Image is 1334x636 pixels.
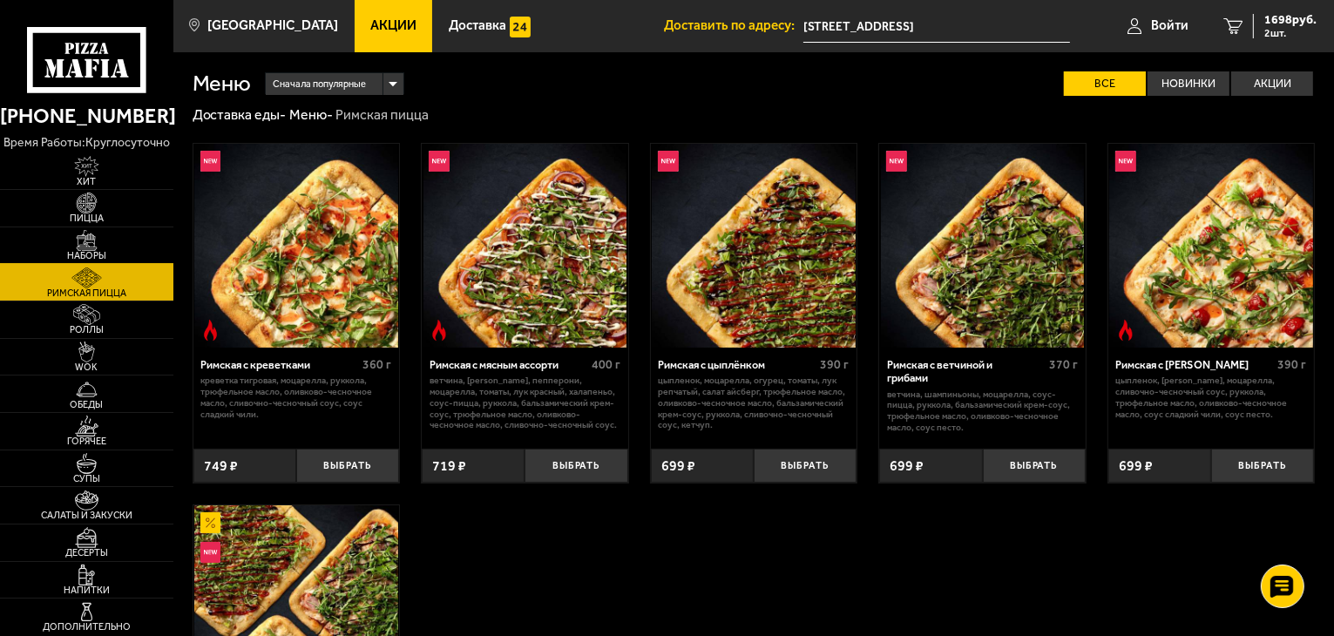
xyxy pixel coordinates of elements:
span: 719 ₽ [432,459,466,473]
span: [GEOGRAPHIC_DATA] [207,19,338,32]
img: Римская с мясным ассорти [423,144,627,348]
img: Новинка [200,151,221,172]
h1: Меню [193,72,252,95]
img: Римская с креветками [194,144,398,348]
img: Острое блюдо [200,320,221,341]
div: Римская с креветками [200,358,358,371]
div: Римская с ветчиной и грибами [887,358,1045,385]
a: НовинкаРимская с ветчиной и грибами [879,144,1086,348]
span: 699 ₽ [661,459,695,473]
img: Новинка [658,151,679,172]
p: цыпленок, [PERSON_NAME], моцарелла, сливочно-чесночный соус, руккола, трюфельное масло, оливково-... [1115,376,1306,420]
span: 699 ₽ [890,459,924,473]
p: креветка тигровая, моцарелла, руккола, трюфельное масло, оливково-чесночное масло, сливочно-чесно... [200,376,391,420]
span: 390 г [821,357,850,372]
img: Римская с ветчиной и грибами [881,144,1085,348]
img: 15daf4d41897b9f0e9f617042186c801.svg [510,17,531,37]
button: Выбрать [525,449,627,483]
span: 360 г [362,357,391,372]
span: 400 г [592,357,620,372]
a: НовинкаОстрое блюдоРимская с креветками [193,144,400,348]
span: 2 шт. [1264,28,1317,38]
img: Новинка [200,542,221,563]
span: 390 г [1278,357,1307,372]
p: ветчина, шампиньоны, моцарелла, соус-пицца, руккола, бальзамический крем-соус, трюфельное масло, ... [887,389,1078,434]
span: Войти [1151,19,1188,32]
div: Римская пицца [335,106,429,125]
div: Римская с мясным ассорти [430,358,587,371]
span: 1698 руб. [1264,14,1317,26]
label: Все [1064,71,1146,97]
button: Выбрать [296,449,399,483]
img: Новинка [429,151,450,172]
span: 749 ₽ [204,459,238,473]
img: Римская с цыплёнком [652,144,856,348]
span: Акции [370,19,416,32]
span: 699 ₽ [1119,459,1153,473]
a: НовинкаОстрое блюдоРимская с мясным ассорти [422,144,628,348]
a: Меню- [289,106,333,123]
span: Доставить по адресу: [664,19,803,32]
img: Акционный [200,512,221,533]
a: НовинкаРимская с цыплёнком [651,144,857,348]
button: Выбрать [1211,449,1314,483]
img: Новинка [886,151,907,172]
p: цыпленок, моцарелла, огурец, томаты, лук репчатый, салат айсберг, трюфельное масло, оливково-чесн... [658,376,849,431]
img: Новинка [1115,151,1136,172]
label: Новинки [1148,71,1229,97]
span: 370 г [1049,357,1078,372]
span: Доставка [449,19,506,32]
img: Римская с томатами черри [1109,144,1313,348]
div: Римская с [PERSON_NAME] [1115,358,1273,371]
input: Ваш адрес доставки [803,10,1070,43]
span: Сначала популярные [273,71,366,98]
button: Выбрать [754,449,857,483]
p: ветчина, [PERSON_NAME], пепперони, моцарелла, томаты, лук красный, халапеньо, соус-пицца, руккола... [430,376,620,431]
img: Острое блюдо [429,320,450,341]
button: Выбрать [983,449,1086,483]
div: Римская с цыплёнком [658,358,816,371]
a: Доставка еды- [193,106,287,123]
label: Акции [1231,71,1313,97]
img: Острое блюдо [1115,320,1136,341]
a: НовинкаОстрое блюдоРимская с томатами черри [1108,144,1315,348]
